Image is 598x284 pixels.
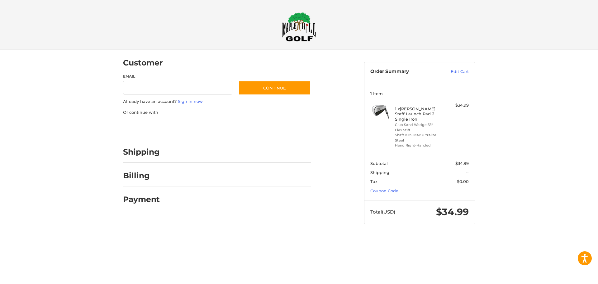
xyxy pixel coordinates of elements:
span: $0.00 [457,179,469,184]
h3: 1 Item [370,91,469,96]
h2: Customer [123,58,163,68]
label: Email [123,74,233,79]
a: Sign in now [178,99,203,104]
h2: Payment [123,195,160,204]
h4: 1 x [PERSON_NAME] Staff Launch Pad 2 Single Iron [395,106,443,122]
span: Tax [370,179,377,184]
p: Already have an account? [123,99,311,105]
a: Coupon Code [370,188,398,193]
iframe: PayPal-venmo [226,122,273,133]
li: Hand Right-Handed [395,143,443,148]
span: Shipping [370,170,389,175]
span: -- [466,170,469,175]
iframe: PayPal-paypal [121,122,168,133]
a: Edit Cart [437,69,469,75]
h2: Shipping [123,147,160,157]
div: $34.99 [444,102,469,108]
li: Flex Stiff [395,128,443,133]
li: Club Sand Wedge 55° [395,122,443,128]
img: Maple Hill Golf [282,12,316,41]
button: Continue [239,81,311,95]
h3: Order Summary [370,69,437,75]
span: Subtotal [370,161,388,166]
span: $34.99 [455,161,469,166]
iframe: PayPal-paylater [174,122,221,133]
li: Shaft KBS Max Ultralite Steel [395,132,443,143]
span: $34.99 [436,206,469,218]
h2: Billing [123,171,159,181]
p: Or continue with [123,109,311,116]
span: Total (USD) [370,209,395,215]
